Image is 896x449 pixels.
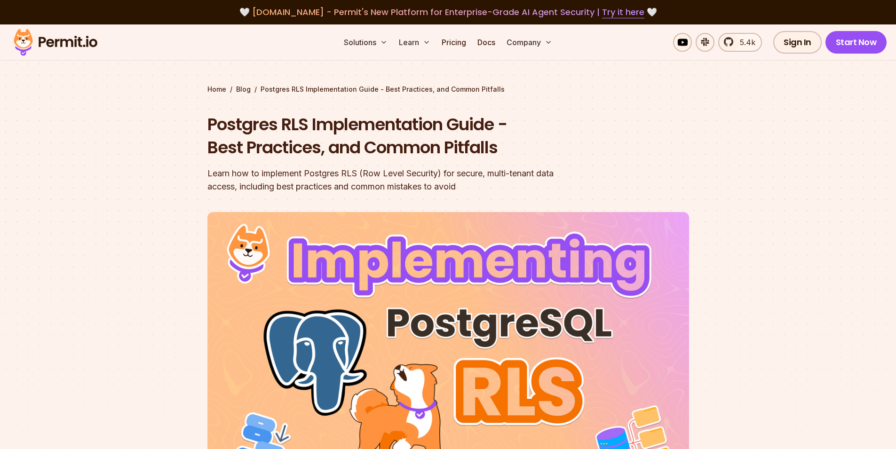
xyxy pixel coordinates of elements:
[474,33,499,52] a: Docs
[207,167,569,193] div: Learn how to implement Postgres RLS (Row Level Security) for secure, multi-tenant data access, in...
[207,85,226,94] a: Home
[718,33,762,52] a: 5.4k
[340,33,391,52] button: Solutions
[825,31,887,54] a: Start Now
[9,26,102,58] img: Permit logo
[503,33,556,52] button: Company
[23,6,873,19] div: 🤍 🤍
[252,6,644,18] span: [DOMAIN_NAME] - Permit's New Platform for Enterprise-Grade AI Agent Security |
[734,37,755,48] span: 5.4k
[207,113,569,159] h1: Postgres RLS Implementation Guide - Best Practices, and Common Pitfalls
[602,6,644,18] a: Try it here
[395,33,434,52] button: Learn
[438,33,470,52] a: Pricing
[773,31,822,54] a: Sign In
[236,85,251,94] a: Blog
[207,85,689,94] div: / /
